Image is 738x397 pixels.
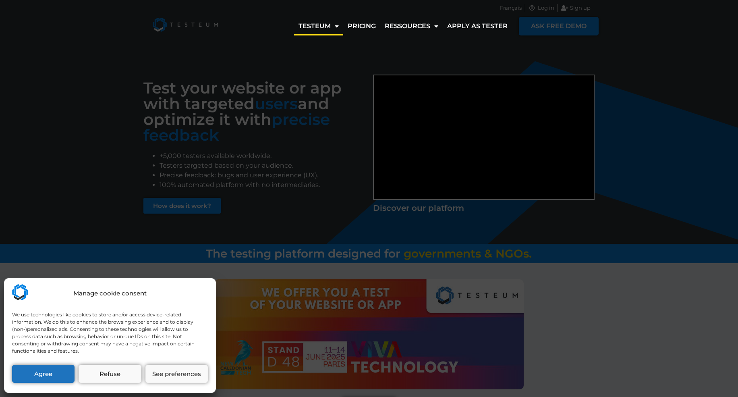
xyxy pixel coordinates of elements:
[79,365,141,383] button: Refuse
[443,17,512,35] a: Apply as tester
[294,17,512,35] nav: Menu
[380,17,443,35] a: Ressources
[343,17,380,35] a: Pricing
[12,284,28,300] img: Testeum.com - Application crowdtesting platform
[145,365,208,383] button: See preferences
[12,365,75,383] button: Agree
[294,17,343,35] a: Testeum
[12,311,207,355] div: We use technologies like cookies to store and/or access device-related information. We do this to...
[73,289,147,298] div: Manage cookie consent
